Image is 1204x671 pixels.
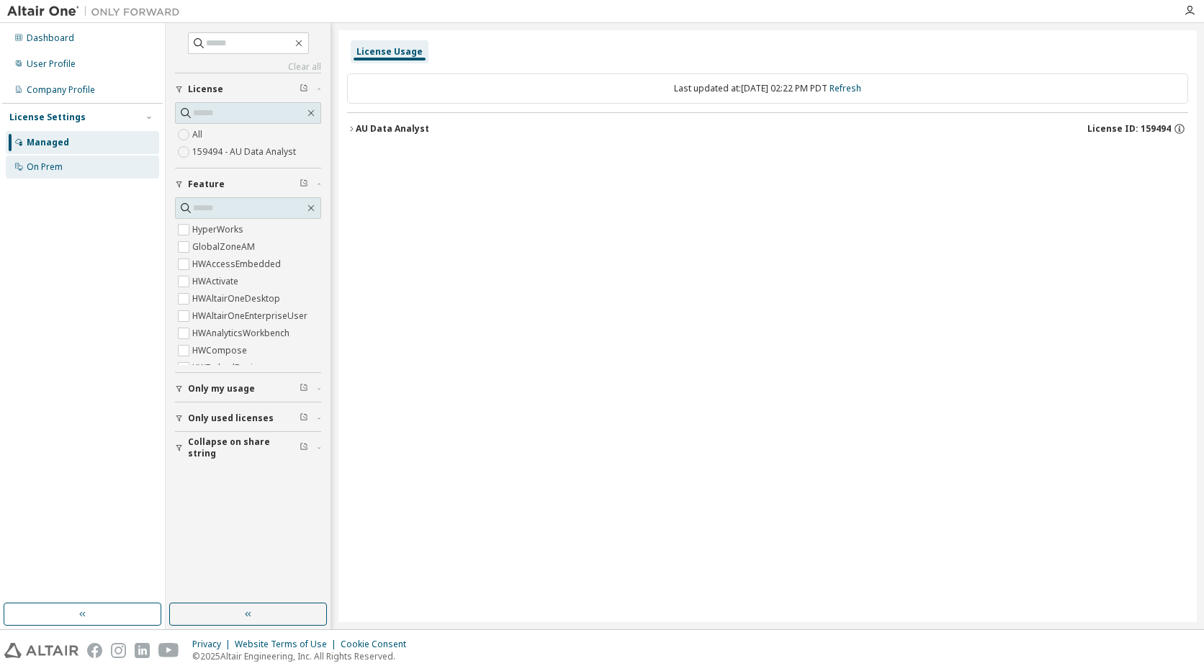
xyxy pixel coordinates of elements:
[27,84,95,96] div: Company Profile
[347,113,1188,145] button: AU Data AnalystLicense ID: 159494
[300,413,308,424] span: Clear filter
[175,432,321,464] button: Collapse on share string
[9,112,86,123] div: License Settings
[27,137,69,148] div: Managed
[192,290,283,307] label: HWAltairOneDesktop
[347,73,1188,104] div: Last updated at: [DATE] 02:22 PM PDT
[192,342,250,359] label: HWCompose
[356,46,423,58] div: License Usage
[341,639,415,650] div: Cookie Consent
[192,639,235,650] div: Privacy
[27,32,74,44] div: Dashboard
[192,126,205,143] label: All
[300,383,308,395] span: Clear filter
[87,643,102,658] img: facebook.svg
[188,413,274,424] span: Only used licenses
[300,179,308,190] span: Clear filter
[192,273,241,290] label: HWActivate
[300,84,308,95] span: Clear filter
[192,359,260,377] label: HWEmbedBasic
[158,643,179,658] img: youtube.svg
[175,168,321,200] button: Feature
[830,82,861,94] a: Refresh
[175,402,321,434] button: Only used licenses
[4,643,78,658] img: altair_logo.svg
[300,442,308,454] span: Clear filter
[135,643,150,658] img: linkedin.svg
[192,143,299,161] label: 159494 - AU Data Analyst
[111,643,126,658] img: instagram.svg
[175,61,321,73] a: Clear all
[7,4,187,19] img: Altair One
[175,373,321,405] button: Only my usage
[27,58,76,70] div: User Profile
[192,650,415,662] p: © 2025 Altair Engineering, Inc. All Rights Reserved.
[192,307,310,325] label: HWAltairOneEnterpriseUser
[1087,123,1171,135] span: License ID: 159494
[188,436,300,459] span: Collapse on share string
[188,179,225,190] span: Feature
[175,73,321,105] button: License
[192,325,292,342] label: HWAnalyticsWorkbench
[27,161,63,173] div: On Prem
[188,383,255,395] span: Only my usage
[188,84,223,95] span: License
[192,221,246,238] label: HyperWorks
[235,639,341,650] div: Website Terms of Use
[192,256,284,273] label: HWAccessEmbedded
[192,238,258,256] label: GlobalZoneAM
[356,123,429,135] div: AU Data Analyst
